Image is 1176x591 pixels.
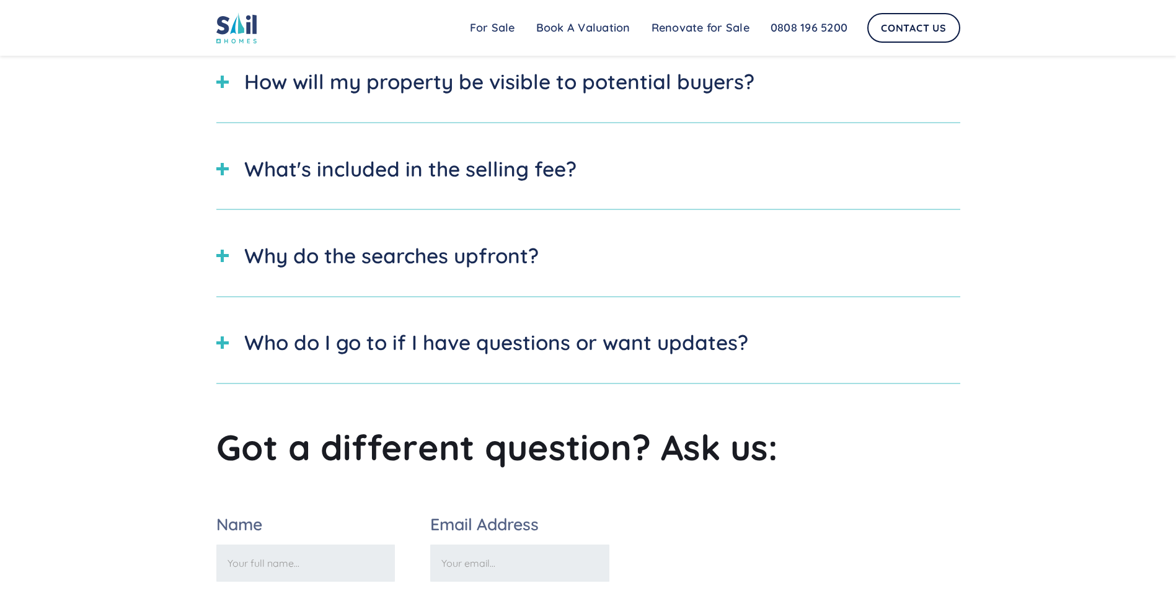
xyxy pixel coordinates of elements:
a: For Sale [459,15,526,40]
img: sail home logo colored [216,12,257,43]
a: Book A Valuation [526,15,641,40]
a: 0808 196 5200 [760,15,858,40]
h2: Got a different question? Ask us: [216,425,960,469]
a: Renovate for Sale [641,15,760,40]
label: Name [216,516,396,533]
a: Contact Us [867,13,960,43]
input: Your email... [430,545,609,582]
div: What's included in the selling fee? [244,154,577,185]
div: Why do the searches upfront? [244,240,539,271]
input: Your full name... [216,545,396,582]
div: Who do I go to if I have questions or want updates? [244,327,748,358]
div: How will my property be visible to potential buyers? [244,66,754,97]
label: Email Address [430,516,609,533]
